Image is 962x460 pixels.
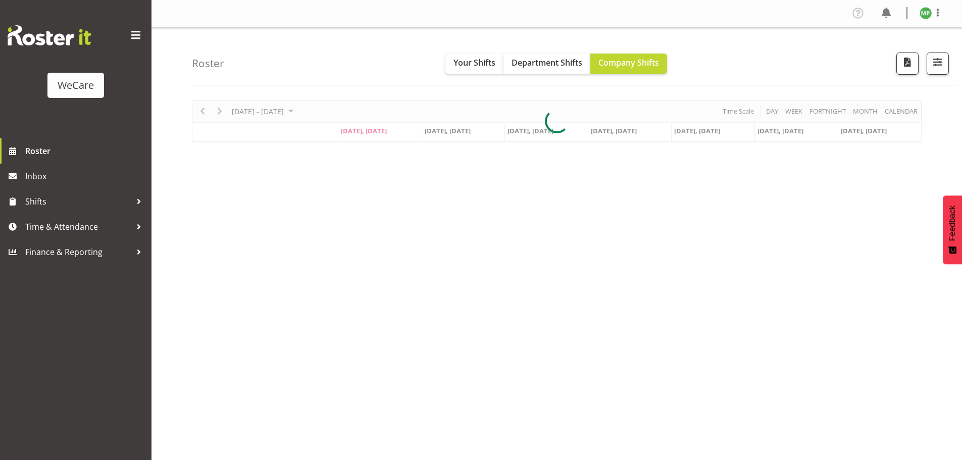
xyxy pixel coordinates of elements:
span: Feedback [948,206,957,241]
span: Inbox [25,169,146,184]
button: Company Shifts [590,54,667,74]
button: Filter Shifts [927,53,949,75]
img: Rosterit website logo [8,25,91,45]
span: Shifts [25,194,131,209]
span: Finance & Reporting [25,244,131,260]
span: Company Shifts [598,57,659,68]
button: Feedback - Show survey [943,195,962,264]
button: Download a PDF of the roster according to the set date range. [896,53,919,75]
span: Your Shifts [453,57,495,68]
h4: Roster [192,58,224,69]
span: Department Shifts [512,57,582,68]
span: Time & Attendance [25,219,131,234]
img: millie-pumphrey11278.jpg [920,7,932,19]
button: Your Shifts [445,54,503,74]
button: Department Shifts [503,54,590,74]
span: Roster [25,143,146,159]
div: WeCare [58,78,94,93]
